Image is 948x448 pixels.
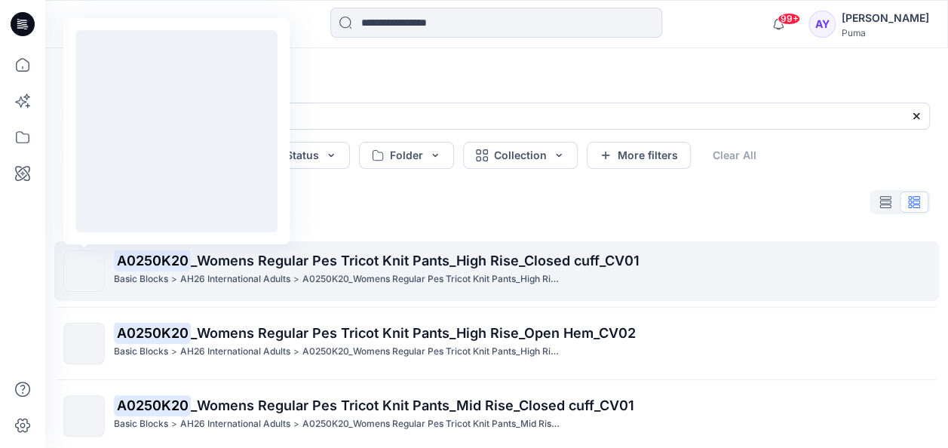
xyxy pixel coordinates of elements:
div: Puma [842,27,929,38]
button: Collection [463,142,578,169]
p: > [171,272,177,287]
mark: A0250K20 [114,250,191,271]
a: A0250K20_Womens Regular Pes Tricot Knit Pants_High Rise_Closed cuff_CV01Basic Blocks>AH26 Interna... [54,241,939,301]
p: A0250K20_Womens Regular Pes Tricot Knit Pants_Mid Rise_Closed cuff_CV01 [302,416,562,432]
span: _Womens Regular Pes Tricot Knit Pants_High Rise_Closed cuff_CV01 [191,253,640,268]
p: Basic Blocks [114,416,168,432]
p: > [293,272,299,287]
div: AY [808,11,836,38]
button: Folder [359,142,454,169]
p: > [293,344,299,360]
span: _Womens Regular Pes Tricot Knit Pants_High Rise_Open Hem_CV02 [191,325,636,341]
p: AH26 International Adults [180,416,290,432]
p: AH26 International Adults [180,344,290,360]
p: Basic Blocks [114,344,168,360]
p: A0250K20_Womens Regular Pes Tricot Knit Pants_High Rise_Open Hem_CV02 [302,344,562,360]
mark: A0250K20 [114,322,191,343]
button: Status [255,142,350,169]
a: A0250K20_Womens Regular Pes Tricot Knit Pants_Mid Rise_Closed cuff_CV01Basic Blocks>AH26 Internat... [54,386,939,446]
p: A0250K20_Womens Regular Pes Tricot Knit Pants_High Rise_Closed cuff_CV01 [302,272,562,287]
div: [PERSON_NAME] [842,9,929,27]
span: 99+ [778,13,800,25]
p: > [171,416,177,432]
button: More filters [587,142,691,169]
p: > [171,344,177,360]
mark: A0250K20 [114,394,191,416]
p: Basic Blocks [114,272,168,287]
p: AH26 International Adults [180,272,290,287]
p: > [293,416,299,432]
h4: Search [51,60,942,103]
a: A0250K20_Womens Regular Pes Tricot Knit Pants_High Rise_Open Hem_CV02Basic Blocks>AH26 Internatio... [54,314,939,373]
span: _Womens Regular Pes Tricot Knit Pants_Mid Rise_Closed cuff_CV01 [191,397,634,413]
